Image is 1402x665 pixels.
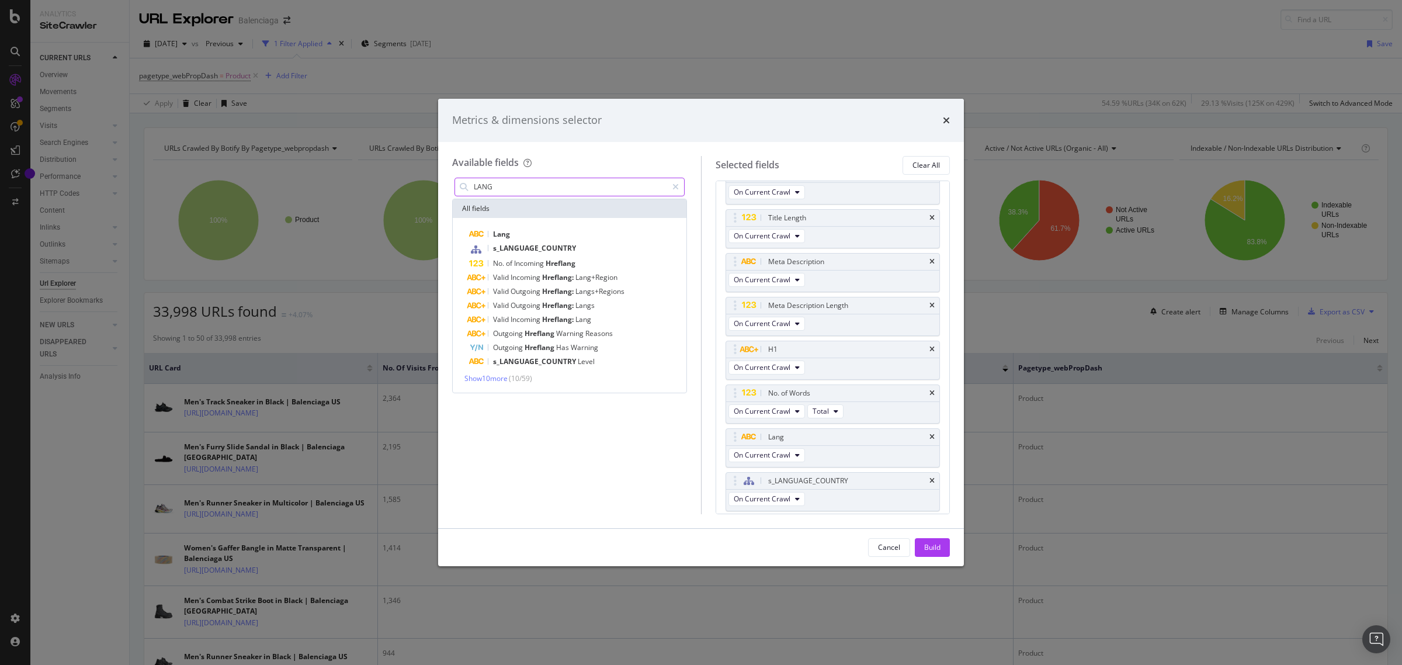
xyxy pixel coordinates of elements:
span: On Current Crawl [734,318,790,328]
span: On Current Crawl [734,187,790,197]
div: Build [924,542,941,552]
button: On Current Crawl [728,185,805,199]
span: Total [813,406,829,416]
div: No. of Words [768,387,810,399]
div: times [929,258,935,265]
span: Outgoing [511,300,542,310]
span: On Current Crawl [734,406,790,416]
span: ( 10 / 59 ) [509,373,532,383]
button: Cancel [868,538,910,557]
span: Hreflang: [542,272,575,282]
span: Reasons [585,328,613,338]
div: LangtimesOn Current Crawl [726,428,941,467]
span: Hreflang [525,328,556,338]
span: On Current Crawl [734,362,790,372]
div: Selected fields [716,158,779,172]
button: Build [915,538,950,557]
div: modal [438,99,964,566]
span: Valid [493,286,511,296]
div: Meta Description [768,256,824,268]
span: Outgoing [493,328,525,338]
div: Meta DescriptiontimesOn Current Crawl [726,253,941,292]
div: times [929,346,935,353]
span: Warning [556,328,585,338]
span: No. [493,258,506,268]
div: Title LengthtimesOn Current Crawl [726,209,941,248]
div: Lang [768,431,784,443]
span: Has [556,342,571,352]
button: On Current Crawl [728,273,805,287]
span: Lang [493,229,510,239]
button: On Current Crawl [728,229,805,243]
span: of [506,258,514,268]
span: On Current Crawl [734,275,790,285]
div: Meta Description LengthtimesOn Current Crawl [726,297,941,336]
span: Hreflang: [542,300,575,310]
div: Clear All [912,160,940,170]
span: Lang+Region [575,272,617,282]
span: Hreflang [546,258,575,268]
span: Hreflang: [542,314,575,324]
span: Valid [493,272,511,282]
div: s_LANGUAGE_COUNTRYtimesOn Current Crawl [726,472,941,511]
span: Valid [493,314,511,324]
span: s_LANGUAGE_COUNTRY [493,243,576,253]
span: Incoming [514,258,546,268]
div: times [929,214,935,221]
span: On Current Crawl [734,231,790,241]
div: times [943,113,950,128]
button: On Current Crawl [728,317,805,331]
button: On Current Crawl [728,361,805,375]
div: s_LANGUAGE_COUNTRY [768,475,848,487]
span: Show 10 more [464,373,508,383]
span: On Current Crawl [734,450,790,460]
input: Search by field name [473,178,667,196]
div: H1 [768,344,778,355]
div: Cancel [878,542,900,552]
span: Outgoing [511,286,542,296]
div: Available fields [452,156,519,169]
div: H1timesOn Current Crawl [726,341,941,380]
span: Incoming [511,314,542,324]
span: On Current Crawl [734,494,790,504]
span: Incoming [511,272,542,282]
span: Valid [493,300,511,310]
span: Hreflang: [542,286,575,296]
div: times [929,302,935,309]
div: times [929,390,935,397]
div: Meta Description Length [768,300,848,311]
span: Langs [575,300,595,310]
button: On Current Crawl [728,404,805,418]
div: No. of WordstimesOn Current CrawlTotal [726,385,941,424]
div: times [929,477,935,484]
span: Lang [575,314,591,324]
span: s_LANGUAGE_COUNTRY [493,356,578,366]
div: All fields [453,199,686,218]
button: Clear All [903,156,950,175]
div: Open Intercom Messenger [1362,625,1390,653]
div: times [929,434,935,441]
span: Langs+Regions [575,286,624,296]
span: Level [578,356,595,366]
button: On Current Crawl [728,448,805,462]
span: Warning [571,342,598,352]
span: Outgoing [493,342,525,352]
div: Title Length [768,212,806,224]
button: Total [807,404,844,418]
span: Hreflang [525,342,556,352]
div: TitletimesOn Current Crawl [726,165,941,205]
div: Metrics & dimensions selector [452,113,602,128]
button: On Current Crawl [728,492,805,506]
